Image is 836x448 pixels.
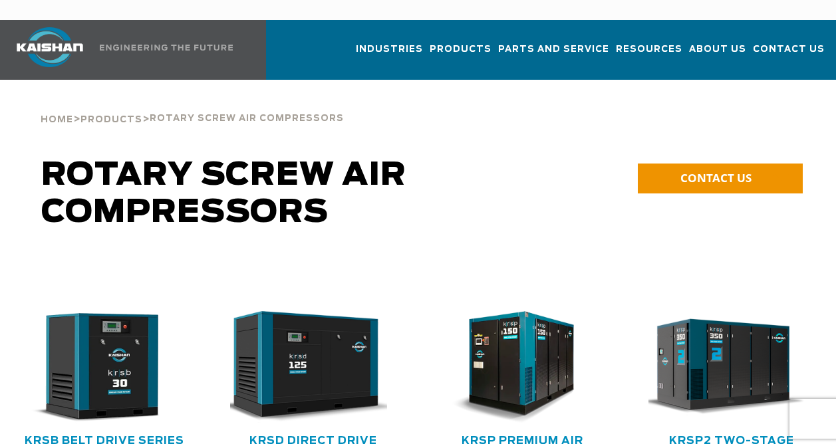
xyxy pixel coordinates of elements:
[11,311,178,423] img: krsb30
[498,42,609,57] span: Parts and Service
[440,311,606,423] div: krsp150
[356,42,423,57] span: Industries
[80,113,142,125] a: Products
[638,311,805,423] img: krsp350
[41,160,406,229] span: Rotary Screw Air Compressors
[616,42,682,57] span: Resources
[100,45,233,51] img: Engineering the future
[689,42,746,57] span: About Us
[41,80,344,130] div: > >
[41,113,73,125] a: Home
[430,42,491,57] span: Products
[356,32,423,77] a: Industries
[220,311,387,423] img: krsd125
[230,311,396,423] div: krsd125
[430,32,491,77] a: Products
[638,164,803,193] a: CONTACT US
[753,32,825,77] a: Contact Us
[616,32,682,77] a: Resources
[80,116,142,124] span: Products
[753,42,825,57] span: Contact Us
[21,311,188,423] div: krsb30
[498,32,609,77] a: Parts and Service
[430,311,597,423] img: krsp150
[25,435,184,446] a: KRSB Belt Drive Series
[150,114,344,123] span: Rotary Screw Air Compressors
[689,32,746,77] a: About Us
[648,311,815,423] div: krsp350
[41,116,73,124] span: Home
[680,170,752,185] span: CONTACT US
